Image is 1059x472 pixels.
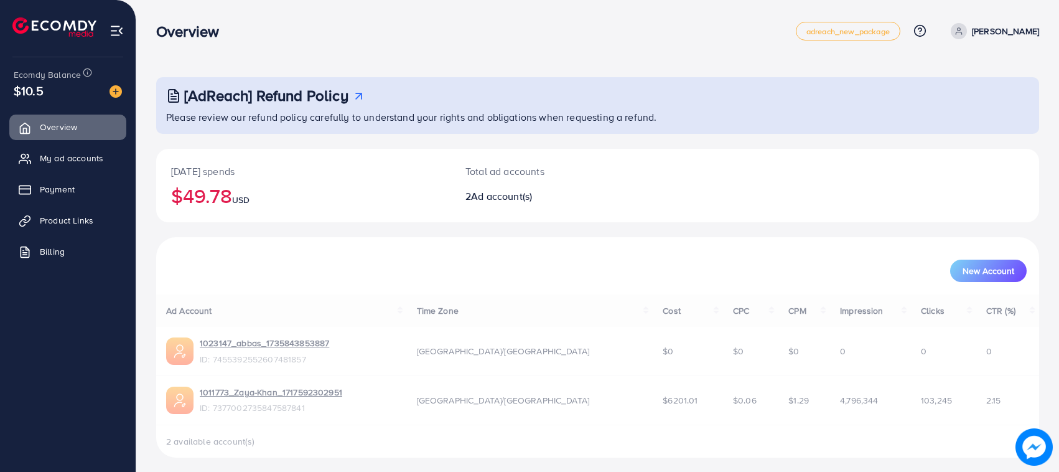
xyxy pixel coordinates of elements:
span: Payment [40,183,75,196]
img: image [110,85,122,98]
span: Billing [40,245,65,258]
span: adreach_new_package [806,27,890,35]
span: Ad account(s) [471,189,532,203]
img: logo [12,17,96,37]
span: $10.5 [14,82,44,100]
span: Product Links [40,214,93,227]
h3: Overview [156,22,229,40]
img: menu [110,24,124,38]
p: Please review our refund policy carefully to understand your rights and obligations when requesti... [166,110,1032,125]
span: Ecomdy Balance [14,68,81,81]
span: New Account [963,267,1014,275]
a: Billing [9,239,126,264]
a: Overview [9,115,126,139]
a: Product Links [9,208,126,233]
a: Payment [9,177,126,202]
h2: $49.78 [171,184,436,207]
img: image [1015,428,1053,466]
p: [DATE] spends [171,164,436,179]
span: Overview [40,121,77,133]
span: My ad accounts [40,152,103,164]
a: adreach_new_package [796,22,900,40]
p: Total ad accounts [465,164,656,179]
h3: [AdReach] Refund Policy [184,87,348,105]
h2: 2 [465,191,656,202]
button: New Account [950,260,1027,282]
span: USD [232,194,250,206]
a: My ad accounts [9,146,126,171]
